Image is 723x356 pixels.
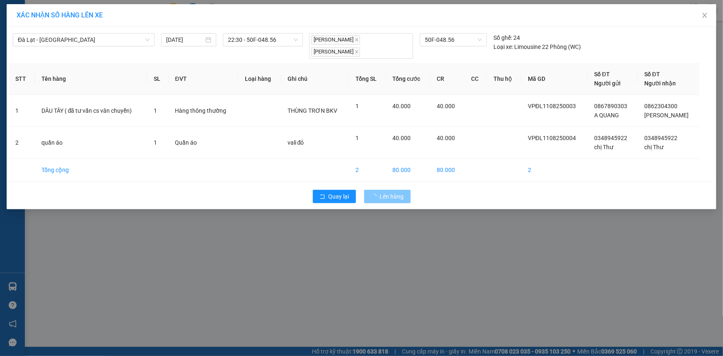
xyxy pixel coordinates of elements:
[355,38,359,42] span: close
[9,63,35,95] th: STT
[147,63,169,95] th: SL
[169,63,239,95] th: ĐVT
[437,135,455,141] span: 40.000
[288,107,337,114] span: THÙNG TRƠN BKV
[311,35,360,45] span: [PERSON_NAME]
[464,63,487,95] th: CC
[594,80,621,87] span: Người gửi
[521,63,588,95] th: Mã GD
[35,95,147,127] td: DÂU TÂY ( đã tư vấn cs vân chuyển)
[528,103,576,109] span: VPĐL1108250003
[493,33,520,42] div: 24
[437,103,455,109] span: 40.000
[644,135,677,141] span: 0348945922
[594,135,627,141] span: 0348945922
[35,63,147,95] th: Tên hàng
[644,103,677,109] span: 0862304300
[349,63,386,95] th: Tổng SL
[493,42,581,51] div: Limousine 22 Phòng (WC)
[154,139,157,146] span: 1
[371,194,380,199] span: loading
[701,12,708,19] span: close
[9,127,35,159] td: 2
[355,135,359,141] span: 1
[644,71,660,77] span: Số ĐT
[393,103,411,109] span: 40.000
[169,95,239,127] td: Hàng thông thường
[521,159,588,182] td: 2
[425,34,482,46] span: 50F-048.56
[154,107,157,114] span: 1
[288,139,304,146] span: vali đỏ
[386,63,430,95] th: Tổng cước
[17,11,103,19] span: XÁC NHẬN SỐ HÀNG LÊN XE
[166,35,204,44] input: 11/08/2025
[594,71,610,77] span: Số ĐT
[594,144,613,150] span: chị Thư
[35,159,147,182] td: Tổng cộng
[644,112,689,119] span: [PERSON_NAME]
[644,80,676,87] span: Người nhận
[380,192,404,201] span: Lên hàng
[238,63,281,95] th: Loại hàng
[329,192,349,201] span: Quay lại
[281,63,349,95] th: Ghi chú
[364,190,411,203] button: Lên hàng
[693,4,716,27] button: Close
[9,95,35,127] td: 1
[393,135,411,141] span: 40.000
[355,50,359,54] span: close
[493,42,513,51] span: Loại xe:
[594,103,627,109] span: 0867890303
[18,34,150,46] span: Đà Lạt - Sài Gòn
[35,127,147,159] td: quần áo
[493,33,512,42] span: Số ghế:
[430,63,464,95] th: CR
[594,112,619,119] span: A QUANG
[349,159,386,182] td: 2
[311,47,360,57] span: [PERSON_NAME]
[228,34,298,46] span: 22:30 - 50F-048.56
[319,194,325,200] span: rollback
[169,127,239,159] td: Quần áo
[355,103,359,109] span: 1
[430,159,464,182] td: 80.000
[313,190,356,203] button: rollbackQuay lại
[644,144,663,150] span: chị Thư
[487,63,521,95] th: Thu hộ
[386,159,430,182] td: 80.000
[528,135,576,141] span: VPĐL1108250004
